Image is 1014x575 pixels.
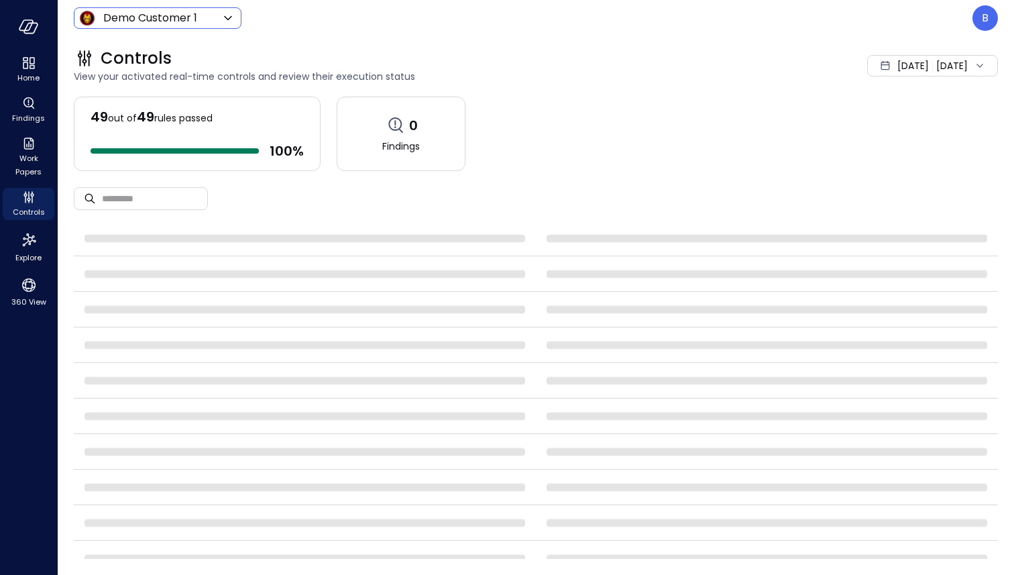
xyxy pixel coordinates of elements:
[13,205,45,219] span: Controls
[79,10,95,26] img: Icon
[3,54,54,86] div: Home
[3,134,54,180] div: Work Papers
[17,71,40,85] span: Home
[3,228,54,266] div: Explore
[15,251,42,264] span: Explore
[11,295,46,309] span: 360 View
[154,111,213,125] span: rules passed
[972,5,998,31] div: Boaz
[108,111,137,125] span: out of
[3,94,54,126] div: Findings
[3,274,54,310] div: 360 View
[382,139,420,154] span: Findings
[137,107,154,126] span: 49
[91,107,108,126] span: 49
[74,69,669,84] span: View your activated real-time controls and review their execution status
[8,152,49,178] span: Work Papers
[337,97,465,171] a: 0Findings
[3,188,54,220] div: Controls
[409,117,418,134] span: 0
[982,10,989,26] p: B
[103,10,197,26] p: Demo Customer 1
[897,58,929,73] span: [DATE]
[101,48,172,69] span: Controls
[270,142,304,160] span: 100 %
[12,111,45,125] span: Findings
